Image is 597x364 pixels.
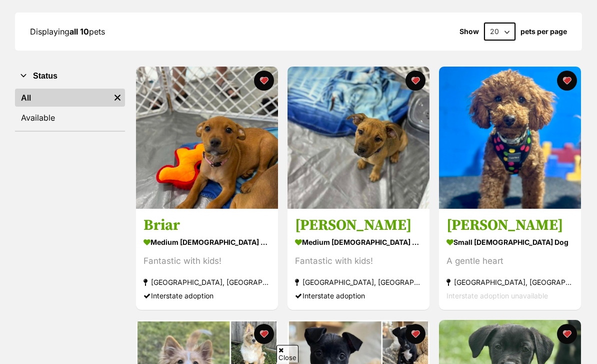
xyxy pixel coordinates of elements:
button: Status [15,70,125,83]
div: A gentle heart [446,255,573,268]
div: [GEOGRAPHIC_DATA], [GEOGRAPHIC_DATA] [446,276,573,289]
img: Rhett [439,67,581,209]
img: Briar [136,67,278,209]
span: Interstate adoption unavailable [446,292,548,300]
a: Briar medium [DEMOGRAPHIC_DATA] Dog Fantastic with kids! [GEOGRAPHIC_DATA], [GEOGRAPHIC_DATA] Int... [136,209,278,310]
span: Show [459,28,479,36]
div: [GEOGRAPHIC_DATA], [GEOGRAPHIC_DATA] [295,276,422,289]
button: favourite [557,324,577,344]
button: favourite [405,71,425,91]
span: Close [276,345,298,362]
h3: [PERSON_NAME] [295,216,422,235]
a: [PERSON_NAME] small [DEMOGRAPHIC_DATA] Dog A gentle heart [GEOGRAPHIC_DATA], [GEOGRAPHIC_DATA] In... [439,209,581,310]
button: favourite [405,324,425,344]
a: Remove filter [110,89,125,107]
button: favourite [557,71,577,91]
a: [PERSON_NAME] medium [DEMOGRAPHIC_DATA] Dog Fantastic with kids! [GEOGRAPHIC_DATA], [GEOGRAPHIC_D... [287,209,429,310]
button: favourite [254,324,274,344]
div: Status [15,87,125,131]
div: Fantastic with kids! [143,255,270,268]
a: All [15,89,110,107]
h3: Briar [143,216,270,235]
div: medium [DEMOGRAPHIC_DATA] Dog [295,235,422,250]
div: Interstate adoption [143,289,270,303]
button: favourite [254,71,274,91]
div: [GEOGRAPHIC_DATA], [GEOGRAPHIC_DATA] [143,276,270,289]
span: Displaying pets [30,27,105,37]
img: Ursula [287,67,429,209]
label: pets per page [520,28,567,36]
div: Fantastic with kids! [295,255,422,268]
div: Interstate adoption [295,289,422,303]
a: Available [15,109,125,127]
h3: [PERSON_NAME] [446,216,573,235]
div: small [DEMOGRAPHIC_DATA] Dog [446,235,573,250]
div: medium [DEMOGRAPHIC_DATA] Dog [143,235,270,250]
strong: all 10 [69,27,89,37]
